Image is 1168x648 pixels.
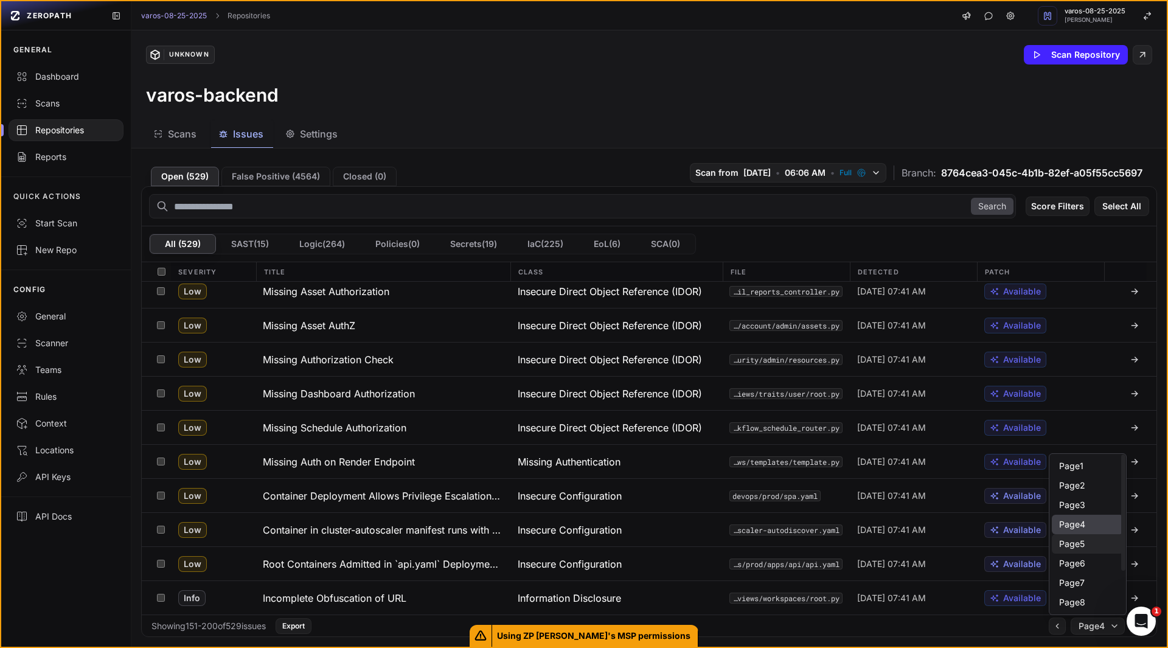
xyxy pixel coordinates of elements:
[729,456,842,467] code: src/varos-api/varos_api/views/templates/template.py
[857,558,926,570] span: [DATE] 07:41 AM
[729,422,842,433] button: src/varos-knowledge-base-api/varos_knowledge_base_api/views/public_data/workflow_schedule_router.py
[902,165,936,180] span: Branch:
[857,354,926,366] span: [DATE] 07:41 AM
[146,84,279,106] h3: varos-backend
[16,151,116,163] div: Reports
[729,524,842,535] code: devops/prod/cluster-autoscaler-autodiscover.yaml
[941,165,1142,180] span: 8764cea3-045c-4b1b-82ef-a05f55cc5697
[360,234,435,254] button: Policies(0)
[1,330,131,357] a: Scanner
[255,274,510,308] button: Missing Asset Authorization
[178,420,207,436] span: Low
[1094,197,1149,216] button: Select All
[1065,8,1125,15] span: varos-08-25-2025
[164,49,214,60] div: Unknown
[857,422,926,434] span: [DATE] 07:41 AM
[830,167,835,179] span: •
[857,285,926,298] span: [DATE] 07:41 AM
[16,444,116,456] div: Locations
[729,320,842,331] button: src/varos-api/varos_api/views/account/admin/assets.py
[518,386,702,401] span: Insecure Direct Object Reference (IDOR)
[971,198,1013,215] button: Search
[518,591,621,605] span: Information Disclosure
[857,319,926,332] span: [DATE] 07:41 AM
[1003,354,1041,366] span: Available
[1,357,131,383] a: Teams
[1,237,131,263] a: New Repo
[1052,495,1124,515] div: Page 3
[151,167,219,186] button: Open (529)
[512,234,579,254] button: IaC(225)
[857,388,926,400] span: [DATE] 07:41 AM
[1,464,131,490] a: API Keys
[857,592,926,604] span: [DATE] 07:41 AM
[690,163,886,183] button: Scan from [DATE] • 06:06 AM • Full
[729,286,842,297] button: src/varos-airflow/varos_airflow/dags/task/send_email_reports/send_email_reports_controller.py
[255,479,510,512] button: Container Deployment Allows Privilege Escalation in `devops/prod/spa.yaml`
[228,11,270,21] a: Repositories
[1,210,131,237] button: Start Scan
[151,620,266,632] div: Showing 151 - 200 of 529 issues
[213,12,221,20] svg: chevron right,
[142,478,1156,512] div: Low Container Deployment Allows Privilege Escalation in `devops/prod/spa.yaml` Insecure Configura...
[1,383,131,410] a: Rules
[518,352,702,367] span: Insecure Direct Object Reference (IDOR)
[16,310,116,322] div: General
[263,352,394,367] h3: Missing Authorization Check
[492,625,698,647] span: Using ZP [PERSON_NAME]'s MSP permissions
[1152,607,1161,616] span: 1
[1003,592,1041,604] span: Available
[300,127,338,141] span: Settings
[178,352,207,368] span: Low
[142,376,1156,410] div: Low Missing Dashboard Authorization Insecure Direct Object Reference (IDOR) src/varos-api/varos_a...
[1031,1,1167,30] button: varos-08-25-2025 [PERSON_NAME]
[178,454,207,470] span: Low
[1052,573,1124,593] div: Page 7
[785,167,826,179] span: 06:06 AM
[284,234,360,254] button: Logic(264)
[256,262,510,281] div: Title
[276,618,311,634] button: Export
[518,318,702,333] span: Insecure Direct Object Reference (IDOR)
[178,318,207,333] span: Low
[839,168,852,178] span: Full
[729,354,842,365] button: src/varos-api/varos_api/views/security/admin/resources.py
[263,523,503,537] h3: Container in cluster-autoscaler manifest runs with allowPrivilegeEscalation enabled
[1,503,131,530] a: API Docs
[435,234,512,254] button: Secrets(19)
[221,167,330,186] button: False Positive (4564)
[518,455,620,469] span: Missing Authentication
[695,167,739,179] span: Scan from
[168,127,196,141] span: Scans
[141,11,207,21] a: varos-08-25-2025
[142,342,1156,376] div: Low Missing Authorization Check Insecure Direct Object Reference (IDOR) src/varos-api/varos_api/v...
[255,411,510,444] button: Missing Schedule Authorization
[1003,388,1041,400] span: Available
[1003,422,1041,434] span: Available
[743,167,771,179] span: [DATE]
[255,445,510,478] button: Missing Auth on Render Endpoint
[729,490,821,501] button: devops/prod/spa.yaml
[13,45,52,55] p: GENERAL
[16,471,116,483] div: API Keys
[1052,554,1124,573] div: Page 6
[16,217,116,229] div: Start Scan
[16,510,116,523] div: API Docs
[1,410,131,437] a: Context
[263,489,503,503] h3: Container Deployment Allows Privilege Escalation in `devops/prod/spa.yaml`
[6,6,102,26] a: ZEROPATH
[178,386,207,402] span: Low
[263,284,389,299] h3: Missing Asset Authorization
[333,167,397,186] button: Closed (0)
[178,590,206,606] span: Info
[13,192,82,201] p: QUICK ACTIONS
[1052,593,1124,612] div: Page 8
[729,388,842,399] button: src/varos-api/varos_api/views/traits/user/root.py
[255,547,510,580] button: Root Containers Admitted in `api.yaml` Deployment Manifest
[142,546,1156,580] div: Low Root Containers Admitted in `api.yaml` Deployment Manifest Insecure Configuration devops/prod...
[1003,319,1041,332] span: Available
